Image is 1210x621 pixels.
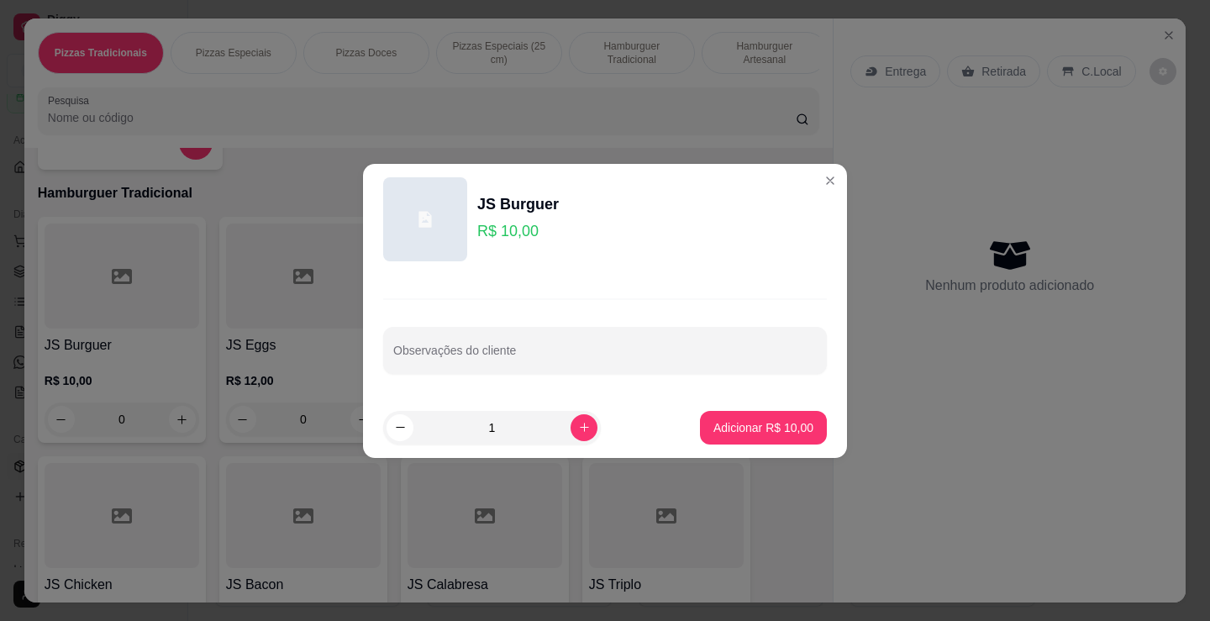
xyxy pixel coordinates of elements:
[571,414,597,441] button: increase-product-quantity
[477,192,559,216] div: JS Burguer
[713,419,813,436] p: Adicionar R$ 10,00
[700,411,827,445] button: Adicionar R$ 10,00
[477,219,559,243] p: R$ 10,00
[387,414,413,441] button: decrease-product-quantity
[393,349,817,366] input: Observações do cliente
[817,167,844,194] button: Close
